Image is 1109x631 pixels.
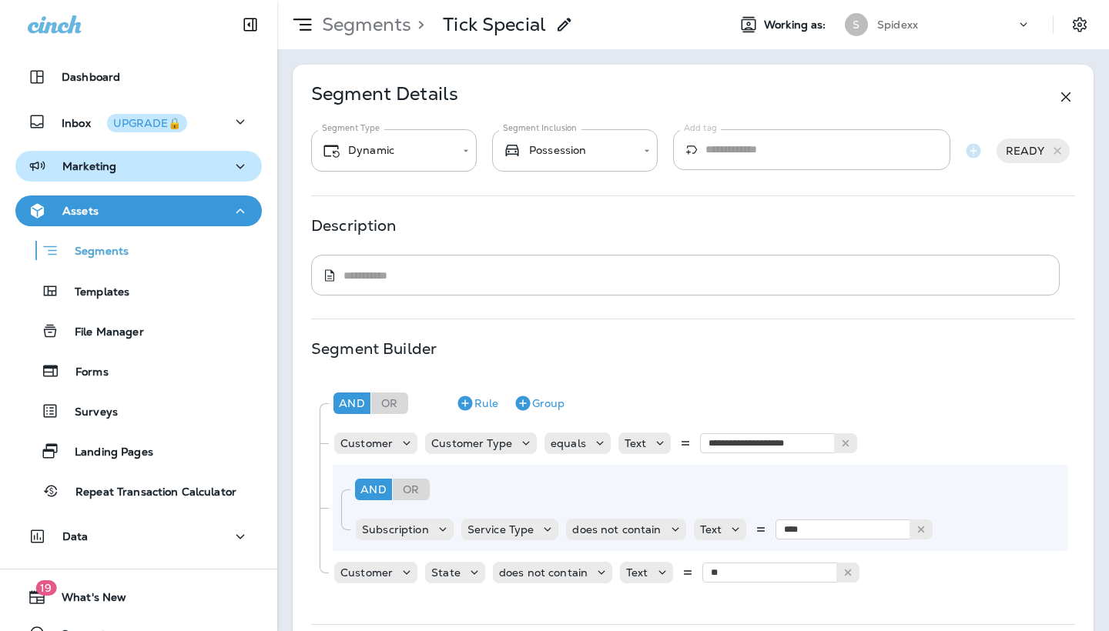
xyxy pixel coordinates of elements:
[15,106,262,137] button: InboxUPGRADE🔒
[626,566,648,579] p: Text
[15,435,262,467] button: Landing Pages
[316,13,411,36] p: Segments
[764,18,829,32] span: Working as:
[15,395,262,427] button: Surveys
[371,392,408,414] div: Or
[15,275,262,307] button: Templates
[467,523,534,536] p: Service Type
[46,591,126,609] span: What's New
[508,391,571,416] button: Group
[15,582,262,613] button: 19What's New
[113,118,181,129] div: UPGRADE🔒
[59,446,153,460] p: Landing Pages
[59,326,144,340] p: File Manager
[62,160,116,172] p: Marketing
[60,486,236,500] p: Repeat Transaction Calculator
[503,141,633,160] div: Possession
[499,566,588,579] p: does not contain
[107,114,187,132] button: UPGRADE🔒
[59,285,129,300] p: Templates
[845,13,868,36] div: S
[700,523,722,536] p: Text
[311,219,397,232] p: Description
[35,580,56,596] span: 19
[450,391,504,416] button: Rule
[62,205,99,217] p: Assets
[997,139,1070,163] div: READY
[362,523,429,536] p: Subscription
[551,437,586,449] p: equals
[15,151,262,182] button: Marketing
[411,13,424,36] p: >
[15,355,262,387] button: Forms
[443,13,546,36] p: Tick Special
[15,234,262,267] button: Segments
[877,18,918,31] p: Spidexx
[355,479,392,500] div: And
[62,114,187,130] p: Inbox
[322,142,452,160] div: Dynamic
[62,530,89,543] p: Data
[572,523,661,536] p: does not contain
[393,479,430,500] div: Or
[311,342,437,355] p: Segment Builder
[15,315,262,347] button: File Manager
[15,521,262,552] button: Data
[229,9,272,40] button: Collapse Sidebar
[15,62,262,92] button: Dashboard
[62,71,120,83] p: Dashboard
[1066,11,1094,38] button: Settings
[625,437,647,449] p: Text
[59,245,129,260] p: Segments
[322,122,380,134] label: Segment Type
[15,475,262,507] button: Repeat Transaction Calculator
[60,366,109,380] p: Forms
[340,566,393,579] p: Customer
[503,122,577,134] label: Segment Inclusion
[311,88,458,106] p: Segment Details
[333,392,370,414] div: And
[431,566,461,579] p: State
[997,145,1054,157] span: READY
[59,406,118,420] p: Surveys
[684,122,717,134] label: Add tag
[431,437,512,449] p: Customer Type
[340,437,393,449] p: Customer
[15,195,262,226] button: Assets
